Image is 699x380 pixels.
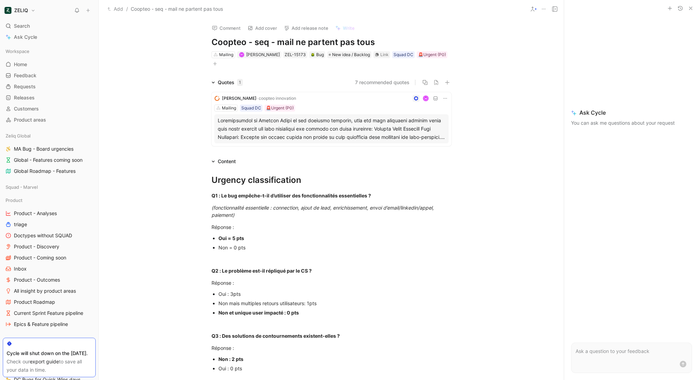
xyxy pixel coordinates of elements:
[218,78,243,87] div: Quotes
[214,96,220,101] img: logo
[219,51,233,58] div: Mailing
[3,219,96,230] a: triage
[14,94,35,101] span: Releases
[285,51,306,58] div: ZEL-15173
[3,70,96,81] a: Feedback
[3,131,96,141] div: Zeliq Global
[14,105,39,112] span: Customers
[6,48,29,55] span: Workspace
[14,22,30,30] span: Search
[14,254,66,261] span: Product - Coming soon
[218,157,236,166] div: Content
[5,7,11,14] img: ZELIQ
[218,235,244,241] strong: Oui = 5 pts
[3,297,96,307] a: Product Roadmap
[14,276,60,283] span: Product - Outcomes
[14,310,83,317] span: Current Sprint Feature pipeline
[6,337,34,344] span: Product - GG
[3,104,96,114] a: Customers
[14,168,76,175] span: Global Roadmap - Features
[212,193,371,198] strong: Q1 : Le bug empêche-t-il d’utiliser des fonctionnalités essentielles ?
[343,25,355,31] span: Write
[14,265,27,272] span: Inbox
[3,335,96,345] div: Product - GG
[14,221,27,228] span: triage
[3,182,96,192] div: Squad - Marvel
[3,81,96,92] a: Requests
[212,174,451,186] div: Urgency classification
[240,53,244,56] div: M
[3,6,37,15] button: ZELIQZELIQ
[3,46,96,56] div: Workspace
[209,23,244,33] button: Comment
[3,32,96,42] a: Ask Cycle
[218,290,451,298] div: Oui : 3pts
[244,23,280,33] button: Add cover
[14,299,55,306] span: Product Roadmap
[14,243,59,250] span: Product - Discovery
[380,51,389,58] div: Link
[281,23,331,33] button: Add release note
[209,78,245,87] div: Quotes1
[14,61,27,68] span: Home
[218,116,445,141] div: Loremipsumdol si Ametcon Adipi el sed doeiusmo temporin, utla etd magn aliquaeni adminim venia qu...
[3,155,96,165] a: Global - Features coming soon
[423,96,428,100] div: M
[218,300,451,307] div: Non mais multiples retours utilisateurs: 1pts
[222,105,236,112] div: Mailing
[571,108,692,117] span: Ask Cycle
[3,195,96,329] div: ProductProduct - AnalysestriageDoctypes without SQUADProduct - DiscoveryProduct - Coming soonInbo...
[14,145,74,152] span: MA Bug - Board urgencies
[218,365,451,372] div: Oui : 0 pts
[222,96,257,101] span: [PERSON_NAME]
[14,232,72,239] span: Doctypes without SQUAD
[418,51,446,58] div: 🚨Urgent (P0)
[241,105,261,112] div: Squad DC
[3,286,96,296] a: All insight by product areas
[212,333,340,339] strong: Q3 : Des solutions de contournements existent-elles ?
[327,51,371,58] div: New idea / Backlog
[3,319,96,329] a: Epics & Feature pipeline
[3,208,96,219] a: Product - Analyses
[212,279,451,286] div: Réponse :
[14,33,37,41] span: Ask Cycle
[237,79,243,86] div: 1
[218,244,451,251] div: Non = 0 pts
[332,23,358,33] button: Write
[14,83,36,90] span: Requests
[14,321,68,328] span: Epics & Feature pipeline
[14,157,83,164] span: Global - Features coming soon
[311,53,315,57] img: 🪲
[212,268,312,274] strong: Q2 : Le problème est-il répliqué par le CS ?
[6,132,31,139] span: Zeliq Global
[3,115,96,125] a: Product areas
[14,7,28,14] h1: ZELIQ
[3,264,96,274] a: Inbox
[7,357,92,374] div: Check our to save all your data in time.
[3,21,96,31] div: Search
[332,51,370,58] span: New idea / Backlog
[266,105,294,112] div: 🚨Urgent (P0)
[209,157,239,166] div: Content
[7,349,92,357] div: Cycle will shut down on the [DATE].
[6,197,23,204] span: Product
[14,210,57,217] span: Product - Analyses
[3,308,96,318] a: Current Sprint Feature pipeline
[3,59,96,70] a: Home
[3,166,96,176] a: Global Roadmap - Features
[126,5,128,13] span: /
[14,288,76,294] span: All insight by product areas
[14,72,36,79] span: Feedback
[355,78,409,87] button: 7 recommended quotes
[246,52,280,57] span: [PERSON_NAME]
[212,344,451,352] div: Réponse :
[3,144,96,154] a: MA Bug - Board urgencies
[311,51,324,58] div: Bug
[3,182,96,194] div: Squad - Marvel
[3,253,96,263] a: Product - Coming soon
[3,275,96,285] a: Product - Outcomes
[3,230,96,241] a: Doctypes without SQUAD
[14,116,46,123] span: Product areas
[212,223,451,231] div: Réponse :
[6,184,38,191] span: Squad - Marvel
